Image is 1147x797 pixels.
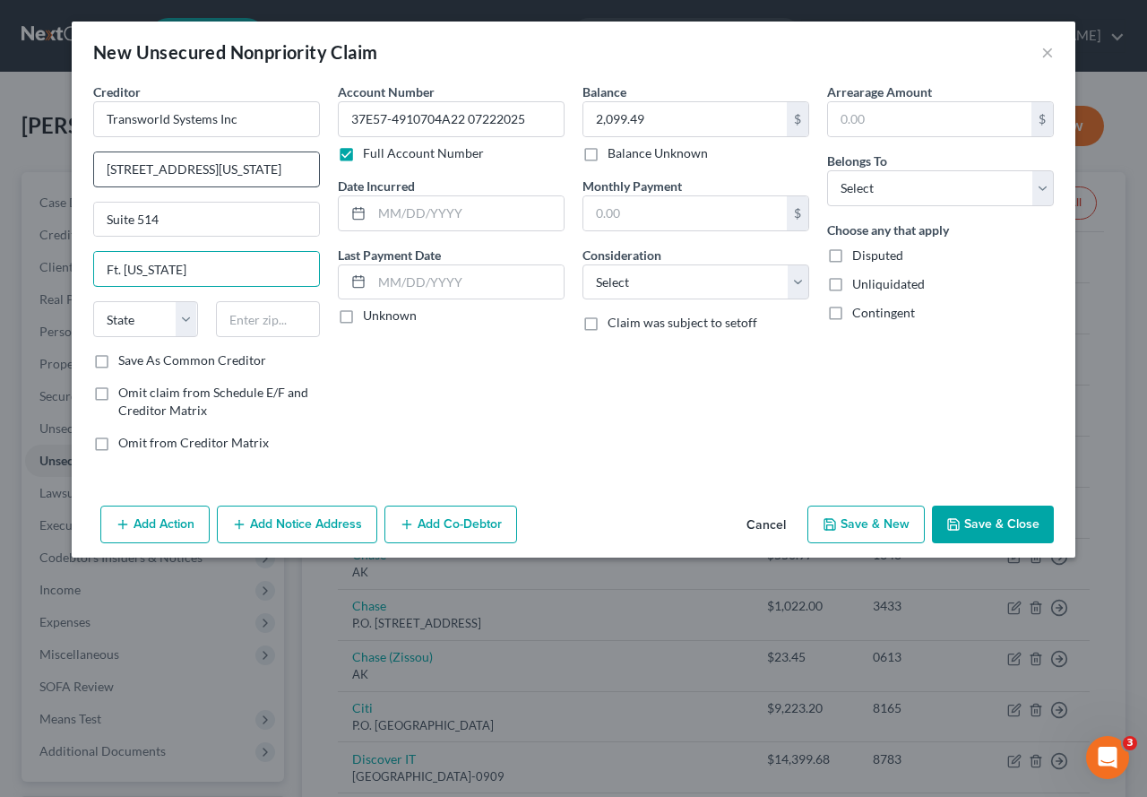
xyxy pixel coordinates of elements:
[118,351,266,369] label: Save As Common Creditor
[583,196,787,230] input: 0.00
[338,246,441,264] label: Last Payment Date
[384,506,517,543] button: Add Co-Debtor
[807,506,925,543] button: Save & New
[93,84,141,100] span: Creditor
[827,221,949,239] label: Choose any that apply
[363,144,484,162] label: Full Account Number
[94,252,319,286] input: Enter city...
[372,196,564,230] input: MM/DD/YYYY
[608,144,708,162] label: Balance Unknown
[852,276,925,291] span: Unliquidated
[583,102,787,136] input: 0.00
[827,153,887,169] span: Belongs To
[217,506,377,543] button: Add Notice Address
[338,177,415,195] label: Date Incurred
[93,39,377,65] div: New Unsecured Nonpriority Claim
[828,102,1031,136] input: 0.00
[1123,736,1137,750] span: 3
[932,506,1054,543] button: Save & Close
[338,101,565,137] input: --
[100,506,210,543] button: Add Action
[827,82,932,101] label: Arrearage Amount
[1031,102,1053,136] div: $
[94,203,319,237] input: Apt, Suite, etc...
[216,301,321,337] input: Enter zip...
[582,246,661,264] label: Consideration
[118,435,269,450] span: Omit from Creditor Matrix
[338,82,435,101] label: Account Number
[94,152,319,186] input: Enter address...
[372,265,564,299] input: MM/DD/YYYY
[1041,41,1054,63] button: ×
[93,101,320,137] input: Search creditor by name...
[1086,736,1129,779] iframe: Intercom live chat
[582,82,626,101] label: Balance
[582,177,682,195] label: Monthly Payment
[608,315,757,330] span: Claim was subject to setoff
[852,247,903,263] span: Disputed
[363,307,417,325] label: Unknown
[852,305,915,320] span: Contingent
[118,385,308,418] span: Omit claim from Schedule E/F and Creditor Matrix
[732,507,800,543] button: Cancel
[787,102,808,136] div: $
[787,196,808,230] div: $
